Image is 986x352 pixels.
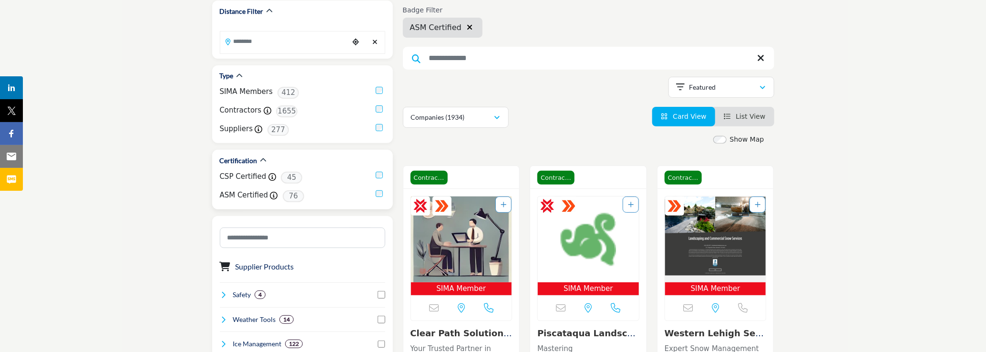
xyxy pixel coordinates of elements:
span: Contractor [665,171,702,185]
span: List View [736,113,765,120]
input: Search Category [220,228,385,248]
a: View Card [661,113,707,120]
a: Add To List [501,201,506,208]
img: Piscataqua Landscaping & Tree Service [538,197,639,282]
input: Search Keyword [403,47,774,70]
p: Featured [689,83,716,92]
input: Contractors checkbox [376,105,383,113]
h4: Ice Management: Ice management involves the control, removal, and prevention of ice accumulation ... [233,339,281,349]
img: CSP Certified Badge Icon [413,199,428,213]
input: Search Location [220,32,349,51]
h4: Safety: Safety refers to the measures, practices, and protocols implemented to protect individual... [233,290,251,300]
h3: Piscataqua Landscaping & Tree Service [537,328,639,339]
label: ASM Certified [220,190,268,201]
h2: Certification [220,156,257,166]
a: Add To List [755,201,760,208]
img: CSP Certified Badge Icon [540,199,555,213]
label: Suppliers [220,124,253,135]
input: Select Ice Management checkbox [378,341,385,348]
a: Open Listing in new tab [538,197,639,295]
a: Open Listing in new tab [665,197,766,295]
a: Clear Path Solutions... [411,328,512,349]
button: Featured [668,77,774,98]
div: 122 Results For Ice Management [285,340,303,348]
input: CSP Certified checkbox [376,172,383,179]
img: Clear Path Solutions [411,197,512,282]
h2: Distance Filter [220,7,264,16]
b: 122 [289,341,299,347]
div: 14 Results For Weather Tools [279,315,294,324]
p: Companies (1934) [411,113,465,122]
label: CSP Certified [220,171,267,182]
div: 4 Results For Safety [255,290,266,299]
img: ​Western Lehigh Services [665,197,766,282]
span: ASM Certified [410,22,462,33]
h3: ​Western Lehigh Services [665,328,767,339]
div: Choose your current location [349,32,363,52]
span: SIMA Member [540,283,637,294]
a: Open Listing in new tab [411,197,512,295]
input: Suppliers checkbox [376,124,383,131]
button: Supplier Products [236,261,294,272]
span: 76 [283,190,304,202]
input: Select Weather Tools checkbox [378,316,385,323]
label: Show Map [730,135,764,145]
li: List View [715,107,774,126]
a: Piscataqua Landscapi... [537,328,639,349]
img: ASM Certified Badge Icon [435,199,449,213]
a: View List [724,113,766,120]
button: Companies (1934) [403,107,509,128]
span: SIMA Member [413,283,510,294]
span: SIMA Member [667,283,764,294]
label: SIMA Members [220,86,273,97]
img: ASM Certified Badge Icon [668,199,682,213]
b: 4 [258,291,262,298]
input: ASM Certified checkbox [376,190,383,197]
input: Select Safety checkbox [378,291,385,299]
span: Contractor [411,171,448,185]
b: 14 [283,316,290,323]
label: Contractors [220,105,262,116]
span: 412 [277,87,299,99]
input: SIMA Members checkbox [376,87,383,94]
h2: Type [220,71,234,81]
h6: Badge Filter [403,6,483,14]
img: ASM Certified Badge Icon [562,199,576,213]
a: Add To List [628,201,634,208]
a: ​Western Lehigh Serv... [665,328,764,349]
li: Card View [652,107,715,126]
span: Card View [673,113,706,120]
span: 1655 [276,105,298,117]
span: 45 [281,172,302,184]
h3: Clear Path Solutions [411,328,513,339]
h4: Weather Tools: Weather Tools refer to instruments, software, and technologies used to monitor, pr... [233,315,276,324]
span: 277 [267,124,289,136]
span: Contractor [537,171,575,185]
div: Clear search location [368,32,382,52]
